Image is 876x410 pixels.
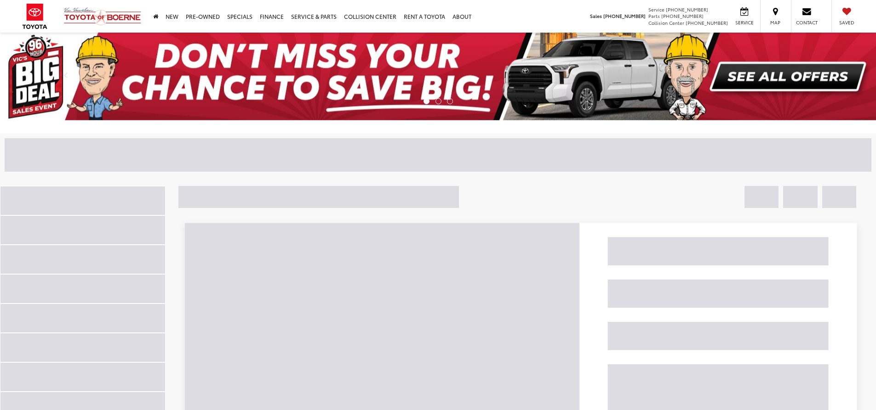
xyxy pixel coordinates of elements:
span: Saved [836,19,857,26]
span: Map [765,19,785,26]
span: Service [648,6,664,13]
span: [PHONE_NUMBER] [666,6,708,13]
span: [PHONE_NUMBER] [603,12,646,19]
span: Service [734,19,755,26]
span: [PHONE_NUMBER] [661,12,704,19]
span: Parts [648,12,660,19]
span: [PHONE_NUMBER] [686,19,728,26]
span: Collision Center [648,19,684,26]
span: Contact [796,19,818,26]
span: Sales [590,12,602,19]
img: Vic Vaughan Toyota of Boerne [63,7,142,26]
